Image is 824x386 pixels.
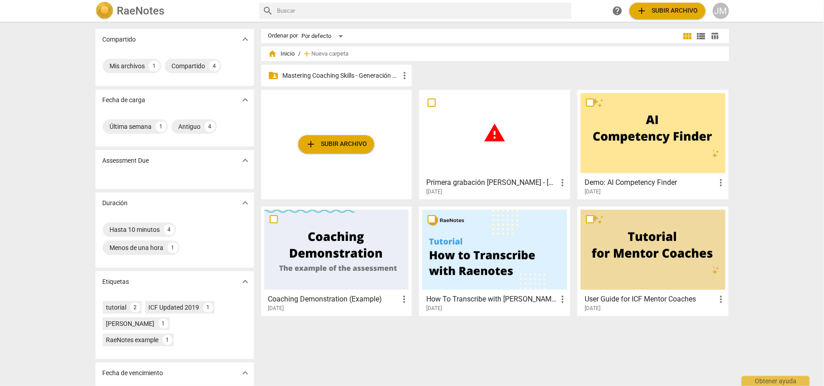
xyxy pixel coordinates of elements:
[585,188,600,196] span: [DATE]
[238,33,252,46] button: Mostrar más
[179,122,201,131] div: Antiguo
[238,366,252,380] button: Mostrar más
[103,95,146,105] p: Fecha de carga
[238,275,252,288] button: Mostrar más
[399,70,410,81] span: more_vert
[283,71,400,80] p: Mastering Coaching Skills - Generación 32
[158,319,168,329] div: 1
[696,31,707,42] span: view_list
[681,29,695,43] button: Cuadrícula
[426,177,557,188] h3: Primera grabación de Agosto - Johana Montoya Ruiz
[95,2,114,20] img: Logo
[612,5,623,16] span: help
[264,210,409,312] a: Coaching Demonstration (Example)[DATE]
[103,277,129,287] p: Etiquetas
[110,122,152,131] div: Última semana
[205,121,215,132] div: 4
[240,155,251,166] span: expand_more
[106,319,155,328] div: [PERSON_NAME]
[240,94,251,105] span: expand_more
[162,335,172,345] div: 1
[268,305,284,312] span: [DATE]
[581,93,725,195] a: Demo: AI Competency Finder[DATE]
[238,154,252,167] button: Mostrar más
[103,368,163,378] p: Fecha de vencimiento
[742,376,810,386] div: Obtener ayuda
[110,225,160,234] div: Hasta 10 minutos
[557,177,568,188] span: more_vert
[110,61,145,71] div: Mis archivos
[426,294,557,305] h3: How To Transcribe with RaeNotes
[581,210,725,312] a: User Guide for ICF Mentor Coaches[DATE]
[305,139,316,150] span: add
[682,31,693,42] span: view_module
[426,188,442,196] span: [DATE]
[240,276,251,287] span: expand_more
[557,294,568,305] span: more_vert
[106,303,127,312] div: tutorial
[303,49,312,58] span: add
[149,61,160,71] div: 1
[240,34,251,45] span: expand_more
[637,5,648,16] span: add
[305,139,367,150] span: Subir archivo
[298,135,374,153] button: Subir
[585,177,715,188] h3: Demo: AI Competency Finder
[117,5,165,17] h2: RaeNotes
[106,335,159,344] div: RaeNotes example
[268,294,399,305] h3: Coaching Demonstration (Example)
[203,302,213,312] div: 1
[167,242,178,253] div: 1
[268,70,279,81] span: folder_shared
[715,294,726,305] span: more_vert
[399,294,410,305] span: more_vert
[263,5,274,16] span: search
[209,61,220,71] div: 4
[172,61,205,71] div: Compartido
[585,294,715,305] h3: User Guide for ICF Mentor Coaches
[240,198,251,208] span: expand_more
[422,93,567,195] a: Primera grabación [PERSON_NAME] - [PERSON_NAME][DATE]
[103,35,136,44] p: Compartido
[299,51,301,57] span: /
[426,305,442,312] span: [DATE]
[422,210,567,312] a: How To Transcribe with [PERSON_NAME][DATE]
[268,33,298,39] div: Ordenar por
[268,49,277,58] span: home
[238,196,252,210] button: Mostrar más
[695,29,708,43] button: Lista
[268,49,295,58] span: Inicio
[629,3,705,19] button: Subir
[610,3,626,19] a: Obtener ayuda
[710,32,719,40] span: table_chart
[103,198,128,208] p: Duración
[164,224,175,235] div: 4
[130,302,140,312] div: 2
[277,4,568,18] input: Buscar
[302,29,346,43] div: Por defecto
[95,2,252,20] a: LogoRaeNotes
[156,121,167,132] div: 1
[713,3,729,19] button: JM
[483,122,506,144] span: warning
[312,51,349,57] span: Nueva carpeta
[715,177,726,188] span: more_vert
[240,367,251,378] span: expand_more
[103,156,149,165] p: Assessment Due
[708,29,722,43] button: Tabla
[110,243,164,252] div: Menos de una hora
[585,305,600,312] span: [DATE]
[149,303,200,312] div: ICF Updated 2019
[238,93,252,107] button: Mostrar más
[637,5,698,16] span: Subir archivo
